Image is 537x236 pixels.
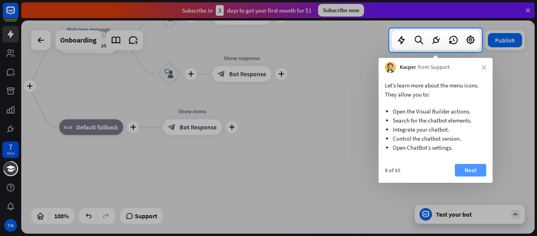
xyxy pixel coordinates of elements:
li: Open the Visual Builder actions. [393,107,478,116]
button: Open LiveChat chat widget [6,3,30,27]
li: Search for the chatbot elements. [393,116,478,125]
span: Kacper [400,63,416,71]
i: close [482,65,486,70]
li: Control the chatbot version. [393,134,478,143]
span: from Support [418,63,450,71]
p: Let’s learn more about the menu icons. They allow you to: [385,81,486,99]
li: Open ChatBot’s settings. [393,143,478,152]
button: Next [455,164,486,177]
div: 8 of 10 [385,167,400,174]
li: Integrate your chatbot. [393,125,478,134]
